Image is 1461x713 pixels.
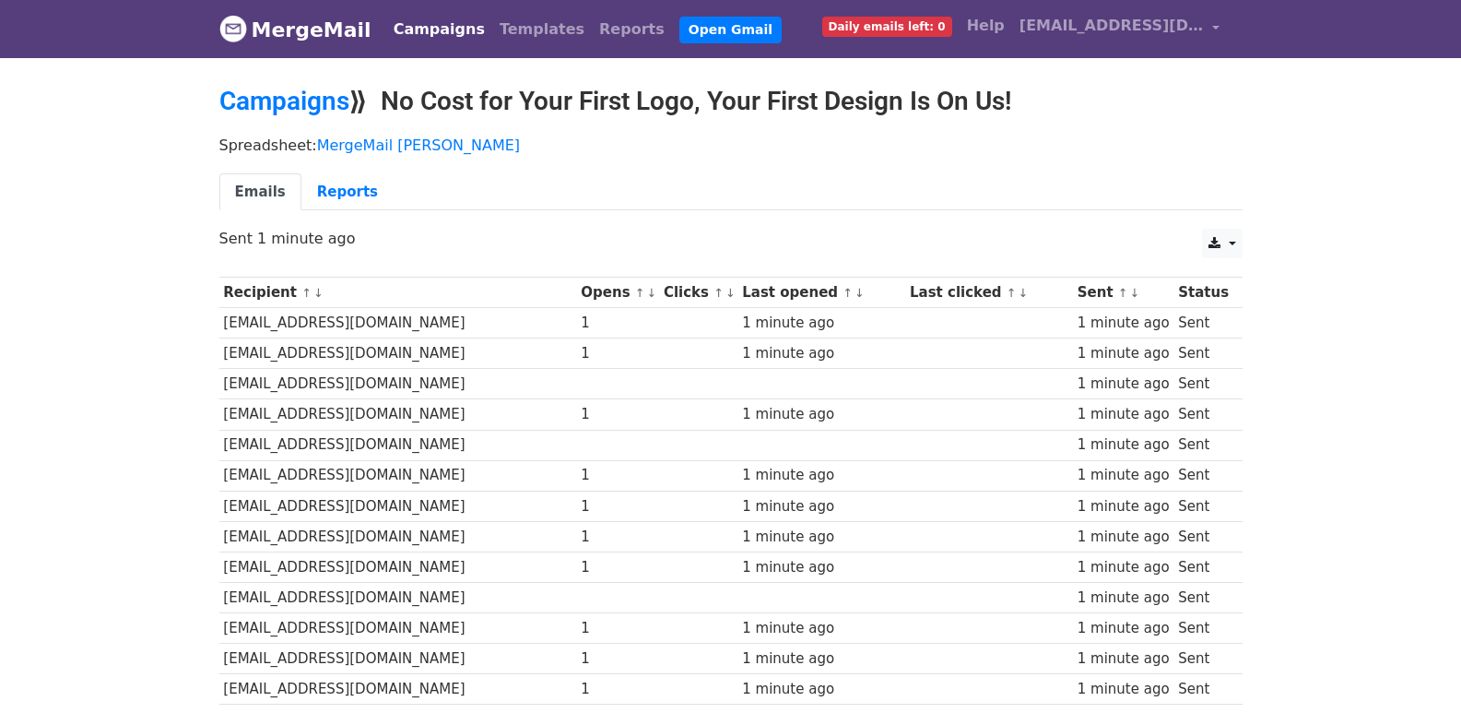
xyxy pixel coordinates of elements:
[219,644,577,674] td: [EMAIL_ADDRESS][DOMAIN_NAME]
[737,278,905,308] th: Last opened
[635,286,645,300] a: ↑
[854,286,865,300] a: ↓
[905,278,1073,308] th: Last clicked
[317,137,520,154] a: MergeMail [PERSON_NAME]
[219,552,577,582] td: [EMAIL_ADDRESS][DOMAIN_NAME]
[219,521,577,552] td: [EMAIL_ADDRESS][DOMAIN_NAME]
[581,679,654,700] div: 1
[1173,308,1232,339] td: Sent
[1078,374,1170,395] div: 1 minute ago
[1073,278,1173,308] th: Sent
[1173,369,1232,399] td: Sent
[713,286,724,300] a: ↑
[492,11,592,48] a: Templates
[647,286,657,300] a: ↓
[1118,286,1128,300] a: ↑
[219,460,577,491] td: [EMAIL_ADDRESS][DOMAIN_NAME]
[1369,624,1461,713] iframe: Chat Widget
[1078,557,1170,578] div: 1 minute ago
[1173,552,1232,582] td: Sent
[301,286,312,300] a: ↑
[581,648,654,670] div: 1
[219,674,577,705] td: [EMAIL_ADDRESS][DOMAIN_NAME]
[1019,15,1204,37] span: [EMAIL_ADDRESS][DOMAIN_NAME]
[960,7,1012,44] a: Help
[219,136,1243,155] p: Spreadsheet:
[219,15,247,42] img: MergeMail logo
[219,613,577,644] td: [EMAIL_ADDRESS][DOMAIN_NAME]
[1173,339,1232,369] td: Sent
[219,173,301,211] a: Emails
[742,527,901,548] div: 1 minute ago
[742,404,901,425] div: 1 minute ago
[581,465,654,486] div: 1
[1078,343,1170,364] div: 1 minute ago
[1078,588,1170,609] div: 1 minute ago
[219,369,577,399] td: [EMAIL_ADDRESS][DOMAIN_NAME]
[1173,460,1232,491] td: Sent
[219,229,1243,248] p: Sent 1 minute ago
[742,679,901,700] div: 1 minute ago
[1173,430,1232,460] td: Sent
[219,308,577,339] td: [EMAIL_ADDRESS][DOMAIN_NAME]
[581,313,654,334] div: 1
[592,11,672,48] a: Reports
[1019,286,1029,300] a: ↓
[301,173,394,211] a: Reports
[1078,465,1170,486] div: 1 minute ago
[742,343,901,364] div: 1 minute ago
[1078,679,1170,700] div: 1 minute ago
[313,286,324,300] a: ↓
[1173,583,1232,613] td: Sent
[581,557,654,578] div: 1
[1078,404,1170,425] div: 1 minute ago
[1173,521,1232,552] td: Sent
[581,618,654,639] div: 1
[742,618,901,639] div: 1 minute ago
[742,648,901,670] div: 1 minute ago
[659,278,737,308] th: Clicks
[581,404,654,425] div: 1
[1173,278,1232,308] th: Status
[219,583,577,613] td: [EMAIL_ADDRESS][DOMAIN_NAME]
[219,339,577,369] td: [EMAIL_ADDRESS][DOMAIN_NAME]
[577,278,660,308] th: Opens
[386,11,492,48] a: Campaigns
[822,17,952,37] span: Daily emails left: 0
[581,343,654,364] div: 1
[1078,313,1170,334] div: 1 minute ago
[815,7,960,44] a: Daily emails left: 0
[742,465,901,486] div: 1 minute ago
[1078,618,1170,639] div: 1 minute ago
[1173,399,1232,430] td: Sent
[219,491,577,521] td: [EMAIL_ADDRESS][DOMAIN_NAME]
[219,430,577,460] td: [EMAIL_ADDRESS][DOMAIN_NAME]
[1078,527,1170,548] div: 1 minute ago
[581,496,654,517] div: 1
[1078,496,1170,517] div: 1 minute ago
[1173,491,1232,521] td: Sent
[219,86,1243,117] h2: ⟫ No Cost for Your First Logo, Your First Design Is On Us!
[1173,674,1232,705] td: Sent
[742,313,901,334] div: 1 minute ago
[1130,286,1140,300] a: ↓
[742,496,901,517] div: 1 minute ago
[1078,648,1170,670] div: 1 minute ago
[742,557,901,578] div: 1 minute ago
[219,278,577,308] th: Recipient
[219,86,349,116] a: Campaigns
[1173,613,1232,644] td: Sent
[679,17,782,43] a: Open Gmail
[581,527,654,548] div: 1
[842,286,853,300] a: ↑
[219,10,371,49] a: MergeMail
[725,286,736,300] a: ↓
[1012,7,1228,51] a: [EMAIL_ADDRESS][DOMAIN_NAME]
[1007,286,1017,300] a: ↑
[219,399,577,430] td: [EMAIL_ADDRESS][DOMAIN_NAME]
[1078,434,1170,456] div: 1 minute ago
[1173,644,1232,674] td: Sent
